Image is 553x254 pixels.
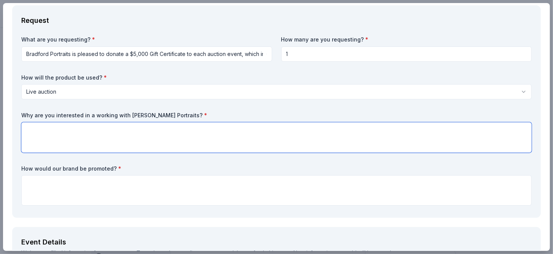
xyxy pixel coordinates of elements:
[21,14,532,27] div: Request
[21,74,532,81] label: How will the product be used?
[21,236,532,248] div: Event Details
[281,36,532,43] label: How many are you requesting?
[21,112,532,119] label: Why are you interested in a working with [PERSON_NAME] Portraits?
[21,36,272,43] label: What are you requesting?
[21,165,532,173] label: How would our brand be promoted?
